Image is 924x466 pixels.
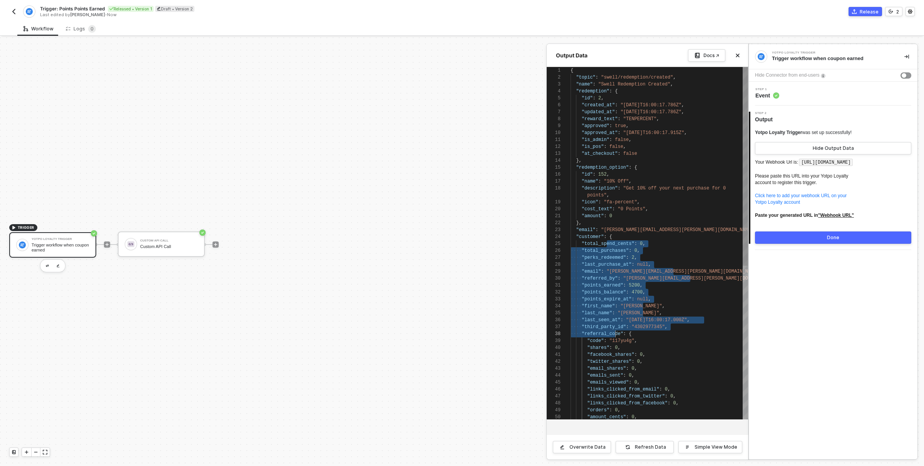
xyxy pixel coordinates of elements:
span: : [659,387,662,392]
u: "Webhook URL" [818,213,854,218]
span: : [626,366,629,371]
span: 0 [609,213,612,219]
span: : [609,137,612,142]
span: : [598,199,601,205]
span: { [629,331,631,337]
span: icon-versioning [889,9,893,14]
span: "updated_at" [582,109,615,115]
span: "first_name" [582,303,615,309]
div: 8 [547,116,561,122]
span: · [631,248,634,253]
span: : [634,352,637,357]
span: · [637,241,640,246]
span: , [607,193,609,198]
span: : [596,75,598,80]
span: ···· [571,324,582,330]
span: "icon" [582,199,598,205]
span: "117yu4g" [609,338,634,344]
span: : [626,255,629,260]
button: back [9,7,18,16]
span: , [634,338,637,344]
span: , [648,262,651,267]
span: "at_checkout" [582,151,618,156]
span: , [626,123,629,129]
div: 45 [547,379,561,386]
span: : [623,283,626,288]
span: , [637,199,640,205]
span: "reward_text" [582,116,618,122]
div: 31 [547,282,561,289]
div: 24 [547,233,561,240]
span: "links_clicked_from_email" [587,387,659,392]
div: 32 [547,289,561,296]
span: : [609,89,612,94]
span: "code" [587,338,604,344]
button: Release [849,7,882,16]
span: "points_balance" [582,290,626,295]
div: 35 [547,310,561,317]
span: ···· [571,290,582,295]
div: 25 [547,240,561,247]
div: Workflow [23,26,54,32]
span: "topic" [576,75,595,80]
span: , [670,82,673,87]
span: : [631,297,634,302]
div: 40 [547,344,561,351]
span: "last_purchase_at" [582,262,632,267]
span: "[PERSON_NAME][EMAIL_ADDRESS][PERSON_NAME][DOMAIN_NAME]" [607,269,762,274]
code: [URL][DOMAIN_NAME] [799,159,853,166]
span: "TENPERCENT" [623,116,656,122]
span: true [615,123,626,129]
span: "email" [582,269,601,274]
span: }, [576,220,581,226]
span: "[PERSON_NAME][EMAIL_ADDRESS][PERSON_NAME][DOMAIN_NAME]" [601,227,756,233]
span: "cost_text" [582,206,612,212]
span: { [634,165,637,170]
span: ···· [571,297,582,302]
img: back [11,8,17,15]
div: 2 [896,8,899,15]
div: 7 [547,109,561,116]
span: "last_seen_at" [582,317,621,323]
sup: 0 [88,25,96,33]
div: 39 [547,337,561,344]
span: : [629,380,631,385]
img: integration-icon [26,8,32,15]
span: "emails_viewed" [587,380,629,385]
span: "referral_code" [582,331,623,337]
div: 13 [547,150,561,157]
div: 14 [547,157,561,164]
div: 3 [547,81,561,88]
span: [PERSON_NAME] [70,12,105,17]
div: 19 [547,199,561,206]
button: Hide Output Data [755,142,911,154]
img: integration-icon [758,53,765,60]
span: 0 [631,366,634,371]
span: , [687,317,690,323]
span: "customer" [576,234,604,240]
span: , [607,172,609,177]
span: "description" [582,186,618,191]
span: "0 Points" [618,206,645,212]
span: : [626,290,629,295]
span: "links_clicked_from_facebook" [587,401,668,406]
span: · [621,276,623,281]
div: Output Data [553,52,591,59]
span: : [612,310,615,316]
div: 34 [547,303,561,310]
span: "last_name" [582,310,612,316]
div: Simple View Mode [695,444,737,450]
span: ···· [571,269,582,274]
span: { [609,234,612,240]
span: { [615,89,618,94]
div: 47 [547,393,561,400]
span: ···· [571,303,582,309]
span: "Get 10% off your next purchase for 0 [623,186,726,191]
span: , [640,359,643,364]
span: 0 [634,248,637,253]
span: · [634,262,637,267]
span: "twitter_shares" [587,359,631,364]
span: 0 [670,394,673,399]
div: 29 [547,268,561,275]
span: , [648,297,651,302]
